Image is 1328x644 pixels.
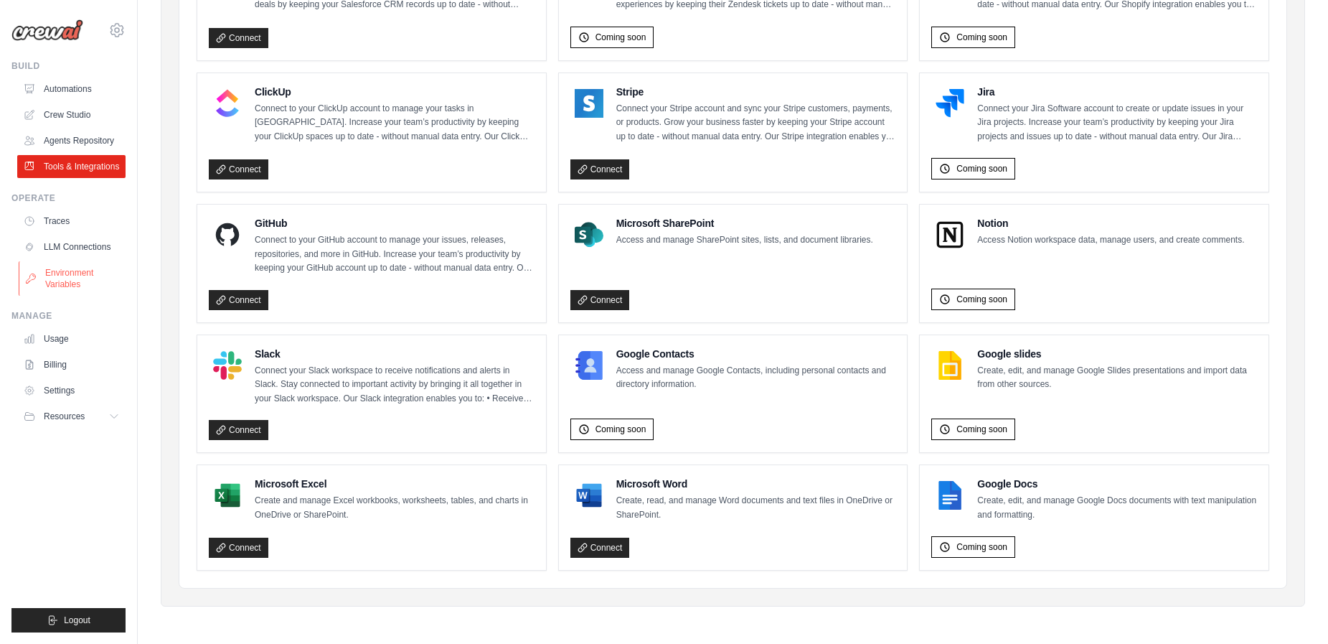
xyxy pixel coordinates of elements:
[616,233,873,248] p: Access and manage SharePoint sites, lists, and document libraries.
[575,220,603,249] img: Microsoft SharePoint Logo
[11,19,83,41] img: Logo
[213,89,242,118] img: ClickUp Logo
[11,60,126,72] div: Build
[209,159,268,179] a: Connect
[616,102,896,144] p: Connect your Stripe account and sync your Stripe customers, payments, or products. Grow your busi...
[570,159,630,179] a: Connect
[616,477,896,491] h4: Microsoft Word
[977,477,1257,491] h4: Google Docs
[255,494,535,522] p: Create and manage Excel workbooks, worksheets, tables, and charts in OneDrive or SharePoint.
[11,310,126,322] div: Manage
[616,85,896,99] h4: Stripe
[936,220,964,249] img: Notion Logo
[936,89,964,118] img: Jira Logo
[977,85,1257,99] h4: Jira
[19,261,127,296] a: Environment Variables
[616,364,896,392] p: Access and manage Google Contacts, including personal contacts and directory information.
[255,347,535,361] h4: Slack
[213,220,242,249] img: GitHub Logo
[17,129,126,152] a: Agents Repository
[209,290,268,310] a: Connect
[17,210,126,233] a: Traces
[17,405,126,428] button: Resources
[17,103,126,126] a: Crew Studio
[977,102,1257,144] p: Connect your Jira Software account to create or update issues in your Jira projects. Increase you...
[595,32,646,43] span: Coming soon
[255,216,535,230] h4: GitHub
[977,494,1257,522] p: Create, edit, and manage Google Docs documents with text manipulation and formatting.
[11,192,126,204] div: Operate
[255,233,535,276] p: Connect to your GitHub account to manage your issues, releases, repositories, and more in GitHub....
[575,481,603,510] img: Microsoft Word Logo
[209,28,268,48] a: Connect
[595,424,646,435] span: Coming soon
[956,163,1007,174] span: Coming soon
[977,364,1257,392] p: Create, edit, and manage Google Slides presentations and import data from other sources.
[936,351,964,380] img: Google slides Logo
[17,235,126,258] a: LLM Connections
[956,424,1007,435] span: Coming soon
[956,294,1007,305] span: Coming soon
[255,102,535,144] p: Connect to your ClickUp account to manage your tasks in [GEOGRAPHIC_DATA]. Increase your team’s p...
[616,494,896,522] p: Create, read, and manage Word documents and text files in OneDrive or SharePoint.
[255,477,535,491] h4: Microsoft Excel
[616,347,896,361] h4: Google Contacts
[977,233,1244,248] p: Access Notion workspace data, manage users, and create comments.
[64,615,90,626] span: Logout
[936,481,964,510] img: Google Docs Logo
[17,155,126,178] a: Tools & Integrations
[17,327,126,350] a: Usage
[977,347,1257,361] h4: Google slides
[956,541,1007,553] span: Coming soon
[570,538,630,558] a: Connect
[11,608,126,633] button: Logout
[17,379,126,402] a: Settings
[213,481,242,510] img: Microsoft Excel Logo
[44,411,85,422] span: Resources
[575,351,603,380] img: Google Contacts Logo
[209,538,268,558] a: Connect
[977,216,1244,230] h4: Notion
[575,89,603,118] img: Stripe Logo
[17,78,126,101] a: Automations
[255,364,535,406] p: Connect your Slack workspace to receive notifications and alerts in Slack. Stay connected to impo...
[209,420,268,440] a: Connect
[255,85,535,99] h4: ClickUp
[616,216,873,230] h4: Microsoft SharePoint
[956,32,1007,43] span: Coming soon
[17,353,126,376] a: Billing
[213,351,242,380] img: Slack Logo
[570,290,630,310] a: Connect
